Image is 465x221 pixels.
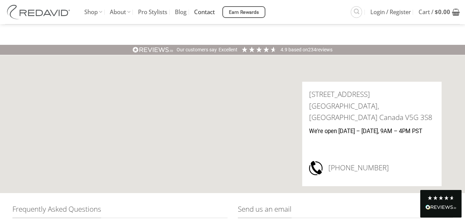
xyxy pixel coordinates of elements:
div: Read All Reviews [420,190,462,218]
span: 4.9 [281,47,288,52]
a: Search [351,6,362,18]
span: $ [435,8,438,16]
span: Frequently Asked Questions [12,203,101,218]
img: REDAVID Salon Products | United States [5,5,74,19]
a: Earn Rewards [222,6,265,18]
span: reviews [316,47,332,52]
div: Read All Reviews [425,203,456,212]
span: Earn Rewards [229,9,259,16]
div: 4.91 Stars [241,46,277,53]
img: REVIEWS.io [425,205,456,210]
span: Based on [288,47,308,52]
span: Cart / [419,3,450,21]
div: Excellent [219,47,237,53]
bdi: 0.00 [435,8,450,16]
p: We’re open [DATE] – [DATE], 9AM – 4PM PST [309,127,435,136]
span: 234 [308,47,316,52]
h3: [PHONE_NUMBER] [328,160,435,176]
div: Our customers say [177,47,217,53]
div: 4.8 Stars [427,195,455,201]
span: Send us an email [238,203,292,218]
h3: [STREET_ADDRESS] [GEOGRAPHIC_DATA], [GEOGRAPHIC_DATA] Canada V5G 3S8 [309,89,435,123]
span: Login / Register [370,3,411,21]
img: REVIEWS.io [133,47,173,53]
